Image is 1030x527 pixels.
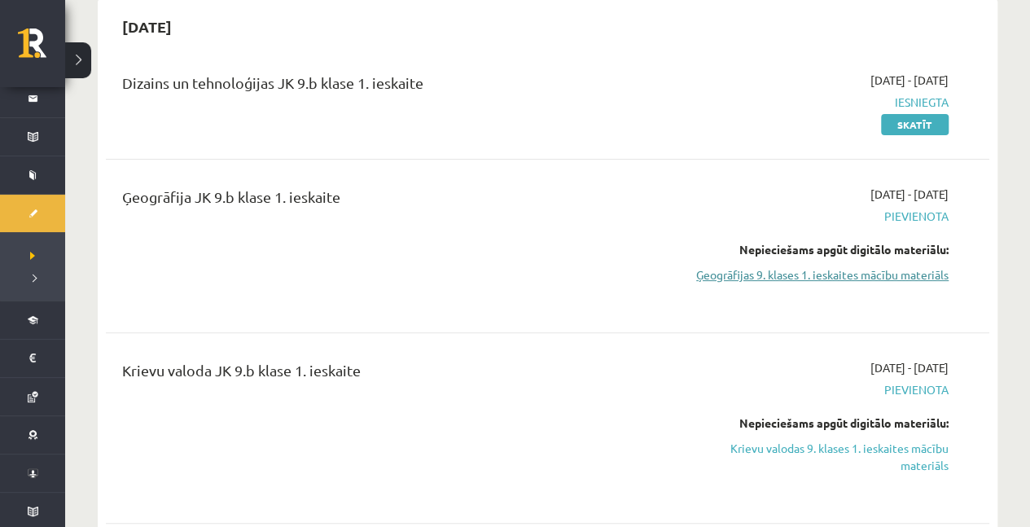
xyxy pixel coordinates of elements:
[690,415,949,432] div: Nepieciešams apgūt digitālo materiālu:
[122,186,665,216] div: Ģeogrāfija JK 9.b klase 1. ieskaite
[690,208,949,225] span: Pievienota
[122,359,665,389] div: Krievu valoda JK 9.b klase 1. ieskaite
[690,440,949,474] a: Krievu valodas 9. klases 1. ieskaites mācību materiāls
[690,241,949,258] div: Nepieciešams apgūt digitālo materiālu:
[870,359,949,376] span: [DATE] - [DATE]
[870,72,949,89] span: [DATE] - [DATE]
[690,381,949,398] span: Pievienota
[122,72,665,102] div: Dizains un tehnoloģijas JK 9.b klase 1. ieskaite
[881,114,949,135] a: Skatīt
[690,94,949,111] span: Iesniegta
[870,186,949,203] span: [DATE] - [DATE]
[18,29,65,69] a: Rīgas 1. Tālmācības vidusskola
[690,266,949,283] a: Ģeogrāfijas 9. klases 1. ieskaites mācību materiāls
[106,7,188,46] h2: [DATE]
